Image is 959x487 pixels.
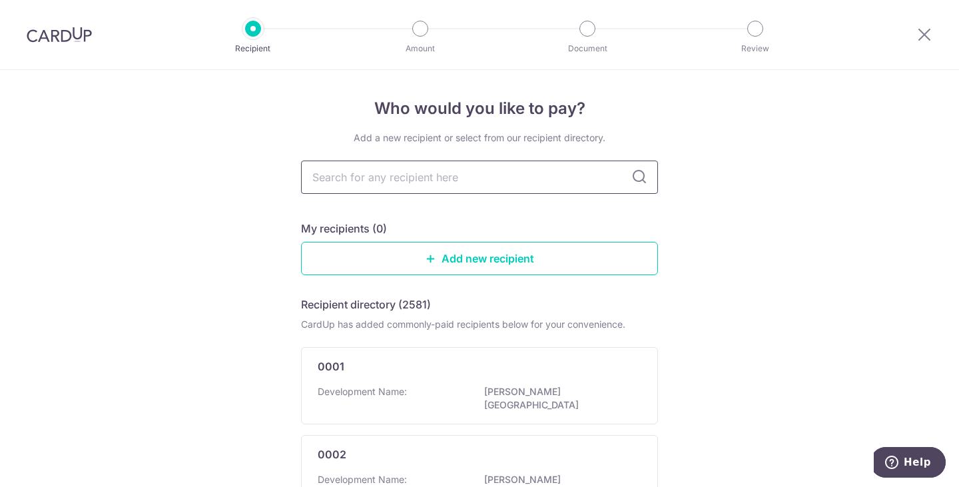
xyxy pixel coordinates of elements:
[371,42,470,55] p: Amount
[301,296,431,312] h5: Recipient directory (2581)
[874,447,946,480] iframe: Opens a widget where you can find more information
[538,42,637,55] p: Document
[30,9,57,21] span: Help
[204,42,302,55] p: Recipient
[301,318,658,331] div: CardUp has added commonly-paid recipients below for your convenience.
[318,473,407,486] p: Development Name:
[318,446,346,462] p: 0002
[318,385,407,398] p: Development Name:
[301,242,658,275] a: Add new recipient
[301,97,658,121] h4: Who would you like to pay?
[706,42,804,55] p: Review
[27,27,92,43] img: CardUp
[484,385,633,412] p: [PERSON_NAME][GEOGRAPHIC_DATA]
[301,221,387,237] h5: My recipients (0)
[301,131,658,145] div: Add a new recipient or select from our recipient directory.
[301,161,658,194] input: Search for any recipient here
[318,358,344,374] p: 0001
